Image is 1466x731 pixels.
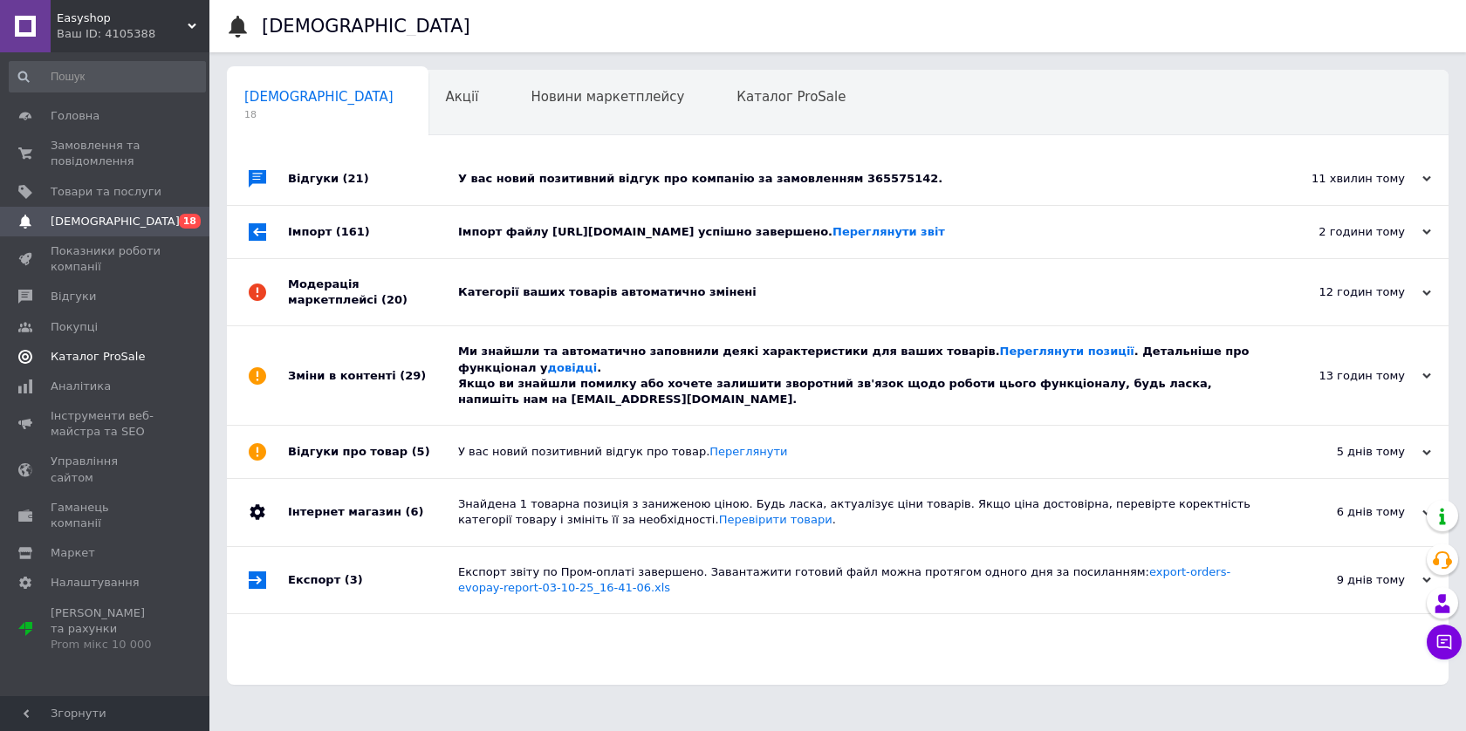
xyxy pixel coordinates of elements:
a: Переглянути позиції [1000,345,1134,358]
div: Імпорт файлу [URL][DOMAIN_NAME] успішно завершено. [458,224,1257,240]
span: (21) [343,172,369,185]
span: Гаманець компанії [51,500,161,531]
a: Перевірити товари [719,513,832,526]
div: Категорії ваших товарів автоматично змінені [458,284,1257,300]
div: Prom мікс 10 000 [51,637,161,652]
h1: [DEMOGRAPHIC_DATA] [262,16,470,37]
span: [DEMOGRAPHIC_DATA] [51,214,180,229]
span: (3) [345,573,363,586]
span: (6) [405,505,423,518]
span: (20) [381,293,408,306]
span: Каталог ProSale [736,89,846,105]
div: Відгуки про товар [288,426,458,478]
div: Імпорт [288,206,458,258]
div: 12 годин тому [1257,284,1431,300]
span: Відгуки [51,289,96,304]
span: Головна [51,108,99,124]
input: Пошук [9,61,206,92]
div: Відгуки [288,153,458,205]
div: 9 днів тому [1257,572,1431,588]
div: Інтернет магазин [288,479,458,545]
a: Переглянути звіт [832,225,945,238]
div: Знайдена 1 товарна позиція з заниженою ціною. Будь ласка, актуалізує ціни товарів. Якщо ціна дост... [458,496,1257,528]
span: Показники роботи компанії [51,243,161,275]
a: довідці [547,361,597,374]
span: (5) [412,445,430,458]
div: 5 днів тому [1257,444,1431,460]
span: [PERSON_NAME] та рахунки [51,605,161,653]
div: У вас новий позитивний відгук про компанію за замовленням 365575142. [458,171,1257,187]
div: 2 години тому [1257,224,1431,240]
span: Замовлення та повідомлення [51,138,161,169]
span: Новини маркетплейсу [531,89,684,105]
div: Ми знайшли та автоматично заповнили деякі характеристики для ваших товарів. . Детальніше про функ... [458,344,1257,407]
span: 18 [244,108,394,121]
span: Інструменти веб-майстра та SEO [51,408,161,440]
span: (29) [400,369,426,382]
div: Експорт звіту по Пром-оплаті завершено. Завантажити готовий файл можна протягом одного дня за пос... [458,564,1257,596]
span: Товари та послуги [51,184,161,200]
span: Управління сайтом [51,454,161,485]
div: Модерація маркетплейсі [288,259,458,325]
div: Ваш ID: 4105388 [57,26,209,42]
div: Зміни в контенті [288,326,458,425]
span: Покупці [51,319,98,335]
span: (161) [336,225,370,238]
div: 11 хвилин тому [1257,171,1431,187]
div: Експорт [288,547,458,613]
div: 6 днів тому [1257,504,1431,520]
span: Аналітика [51,379,111,394]
span: 18 [179,214,201,229]
span: Маркет [51,545,95,561]
span: Easyshop [57,10,188,26]
span: Налаштування [51,575,140,591]
div: 13 годин тому [1257,368,1431,384]
a: export-orders-evopay-report-03-10-25_16-41-06.xls [458,565,1230,594]
span: Каталог ProSale [51,349,145,365]
span: Акції [446,89,479,105]
button: Чат з покупцем [1427,625,1462,659]
div: У вас новий позитивний відгук про товар. [458,444,1257,460]
a: Переглянути [709,445,787,458]
span: [DEMOGRAPHIC_DATA] [244,89,394,105]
